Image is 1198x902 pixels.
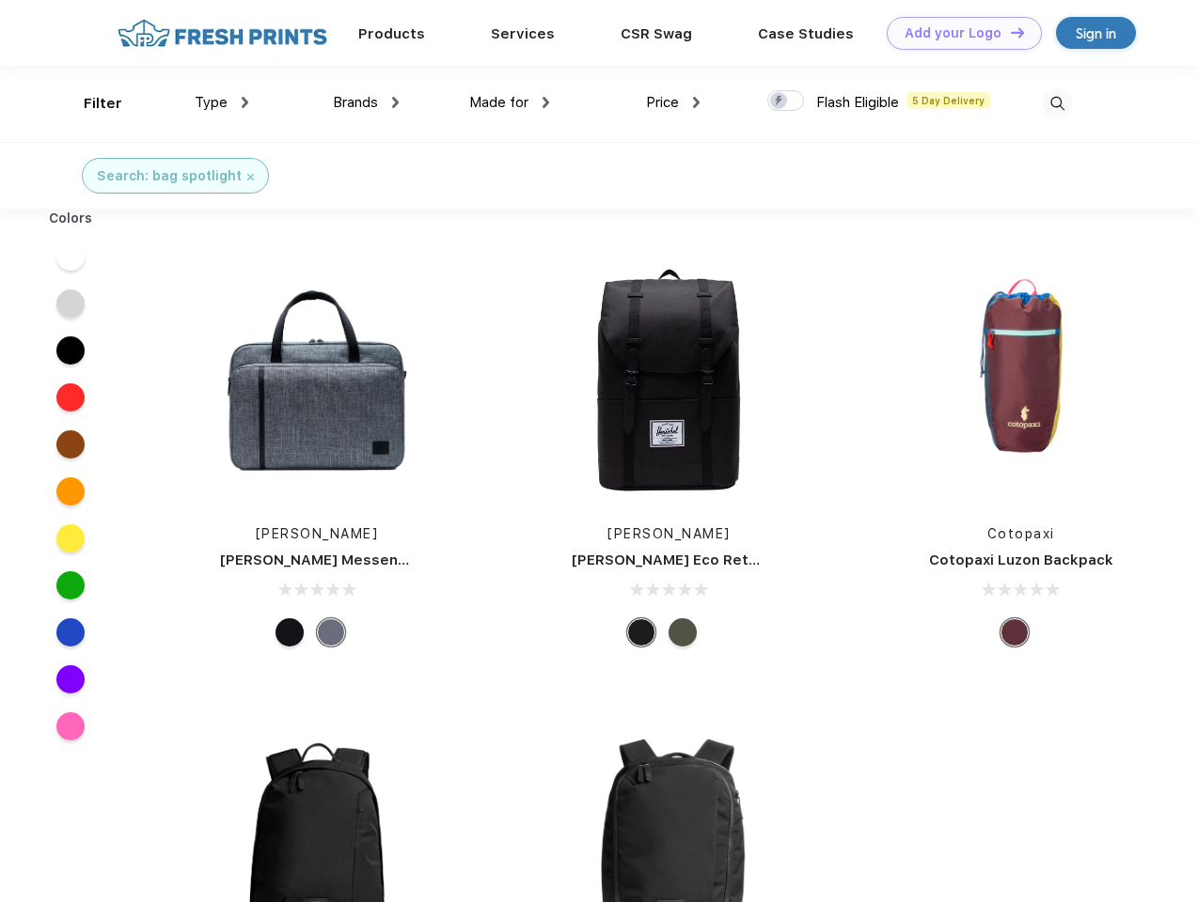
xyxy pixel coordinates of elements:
div: Sign in [1076,23,1116,44]
div: Add your Logo [905,25,1001,41]
div: Black [276,618,304,646]
a: Cotopaxi [987,526,1055,541]
span: Flash Eligible [816,94,899,111]
span: Type [195,94,228,111]
div: Surprise [1001,618,1029,646]
span: Brands [333,94,378,111]
div: Filter [84,93,122,115]
img: filter_cancel.svg [247,174,254,180]
img: dropdown.png [543,97,549,108]
img: func=resize&h=266 [192,256,442,505]
a: Sign in [1056,17,1136,49]
span: Made for [469,94,528,111]
a: [PERSON_NAME] Eco Retreat 15" Computer Backpack [572,552,956,568]
div: Colors [35,209,107,228]
a: [PERSON_NAME] Messenger [220,552,423,568]
img: fo%20logo%202.webp [112,17,333,50]
img: DT [1011,27,1024,38]
img: dropdown.png [242,97,248,108]
span: Price [646,94,679,111]
a: [PERSON_NAME] [607,526,731,541]
a: Products [358,25,425,42]
img: func=resize&h=266 [896,256,1146,505]
a: [PERSON_NAME] [256,526,379,541]
img: func=resize&h=266 [544,256,794,505]
a: Cotopaxi Luzon Backpack [929,552,1113,568]
div: Raven Crosshatch [317,618,345,646]
span: 5 Day Delivery [906,92,990,109]
div: Black [627,618,655,646]
img: dropdown.png [693,97,700,108]
img: desktop_search.svg [1042,88,1073,119]
div: Search: bag spotlight [97,166,242,186]
img: dropdown.png [392,97,399,108]
div: Forest [669,618,697,646]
